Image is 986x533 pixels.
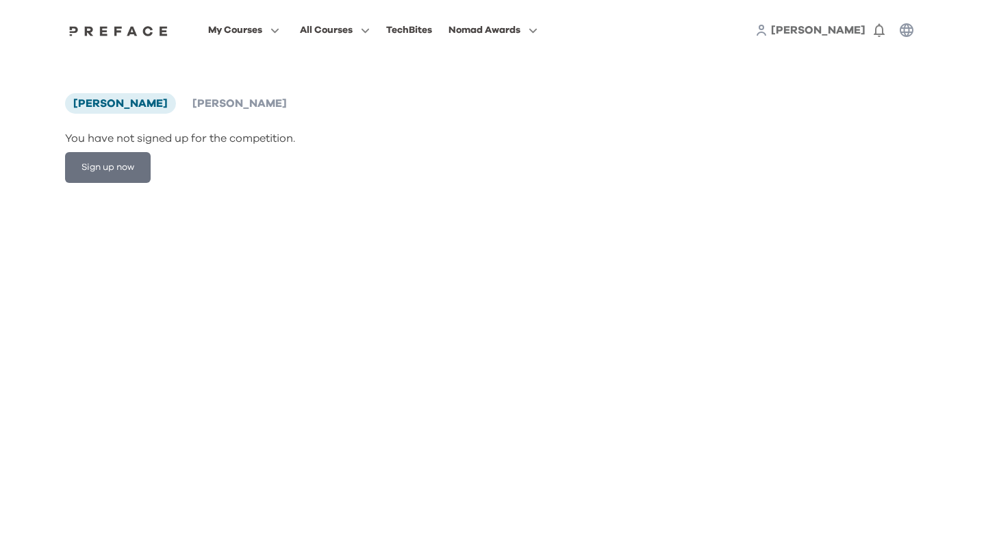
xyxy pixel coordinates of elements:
span: [PERSON_NAME] [73,98,168,109]
button: Nomad Awards [444,21,542,39]
a: [PERSON_NAME] [771,22,865,38]
button: All Courses [296,21,374,39]
img: Preface Logo [66,25,171,36]
span: Nomad Awards [448,22,520,38]
p: You have not signed up for the competition. [65,130,921,147]
button: Sign up now [65,152,151,183]
span: [PERSON_NAME] [771,25,865,36]
span: My Courses [208,22,262,38]
div: TechBites [386,22,432,38]
button: My Courses [204,21,283,39]
span: [PERSON_NAME] [192,98,287,109]
a: Sign up now [65,161,151,172]
span: All Courses [300,22,353,38]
